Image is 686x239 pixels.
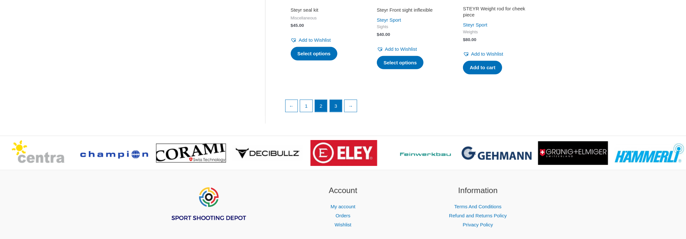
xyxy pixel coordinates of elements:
[300,100,312,112] a: Page 1
[377,24,445,30] span: Sights
[315,100,327,112] span: Page 2
[331,204,355,209] a: My account
[385,46,417,52] span: Add to Wishlist
[419,202,537,229] nav: Information
[463,37,476,42] bdi: 80.00
[463,29,531,35] span: Weights
[463,5,531,18] h2: STEYR Weight rod for cheek piece
[463,22,487,27] a: Steyr Sport
[336,213,351,218] a: Orders
[377,7,445,16] a: Steyr Front sight inflexible
[463,37,466,42] span: $
[454,204,501,209] a: Terms And Conditions
[419,185,537,229] aside: Footer Widget 3
[463,61,502,74] a: Add to cart: “STEYR Weight rod for cheek piece”
[291,47,338,60] a: Select options for “Steyr seal kit”
[285,100,537,116] nav: Product Pagination
[335,222,352,227] a: Wishlist
[463,49,503,59] a: Add to Wishlist
[291,36,331,45] a: Add to Wishlist
[377,7,445,13] h2: Steyr Front sight inflexible
[377,56,424,70] a: Select options for “Steyr Front sight inflexible”
[377,32,390,37] bdi: 40.00
[284,202,402,229] nav: Account
[463,222,493,227] a: Privacy Policy
[286,100,298,112] a: ←
[344,100,357,112] a: →
[463,5,531,21] a: STEYR Weight rod for cheek piece
[291,23,293,28] span: $
[449,213,507,218] a: Refund and Returns Policy
[330,100,342,112] a: Page 3
[284,185,402,197] h2: Account
[291,7,359,13] h2: Steyr seal kit
[377,32,379,37] span: $
[299,37,331,43] span: Add to Wishlist
[291,23,304,28] bdi: 45.00
[284,185,402,229] aside: Footer Widget 2
[419,185,537,197] h2: Information
[310,140,377,166] img: brand logo
[149,185,268,237] aside: Footer Widget 1
[471,51,503,57] span: Add to Wishlist
[291,16,359,21] span: Miscellaneous
[377,45,417,54] a: Add to Wishlist
[377,17,401,23] a: Steyr Sport
[291,7,359,16] a: Steyr seal kit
